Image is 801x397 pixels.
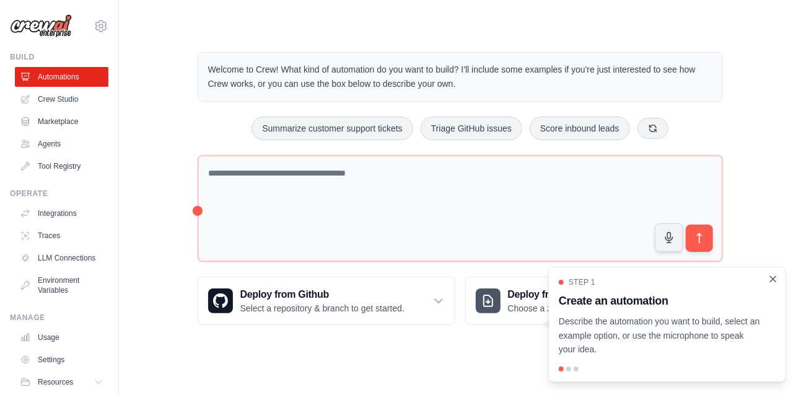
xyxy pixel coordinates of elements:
a: Crew Studio [15,89,108,109]
button: Close walkthrough [768,274,778,284]
p: Choose a zip file to upload. [508,302,613,314]
h3: Deploy from zip file [508,287,613,302]
p: Welcome to Crew! What kind of automation do you want to build? I'll include some examples if you'... [208,63,712,91]
a: Settings [15,350,108,370]
a: Marketplace [15,112,108,132]
a: Traces [15,226,108,246]
a: Tool Registry [15,156,108,176]
button: Summarize customer support tickets [252,117,413,140]
div: Operate [10,189,108,198]
p: Select a repository & branch to get started. [240,302,405,314]
button: Score inbound leads [530,117,630,140]
a: Usage [15,328,108,347]
h3: Deploy from Github [240,287,405,302]
a: Automations [15,67,108,87]
a: Environment Variables [15,270,108,300]
div: Manage [10,313,108,323]
span: Resources [38,377,73,387]
div: Build [10,52,108,62]
iframe: Chat Widget [739,337,801,397]
a: Agents [15,134,108,154]
p: Describe the automation you want to build, select an example option, or use the microphone to spe... [559,314,761,357]
h3: Create an automation [559,292,761,310]
button: Resources [15,372,108,392]
a: LLM Connections [15,248,108,268]
span: Step 1 [569,277,595,287]
a: Integrations [15,203,108,223]
button: Triage GitHub issues [421,117,522,140]
img: Logo [10,14,72,38]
